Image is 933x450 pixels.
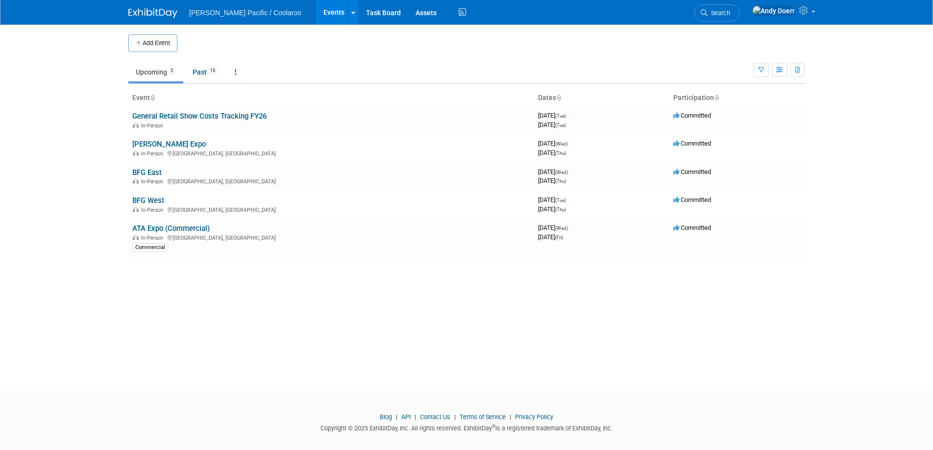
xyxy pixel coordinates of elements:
span: Committed [673,140,711,147]
span: 15 [207,67,218,75]
button: Add Event [128,34,177,52]
img: In-Person Event [133,207,139,212]
a: Past15 [185,63,225,81]
a: Privacy Policy [515,413,553,421]
span: [DATE] [538,168,571,175]
div: [GEOGRAPHIC_DATA], [GEOGRAPHIC_DATA] [132,205,530,213]
a: Search [694,4,739,22]
span: - [569,224,571,231]
div: [GEOGRAPHIC_DATA], [GEOGRAPHIC_DATA] [132,233,530,241]
span: Search [708,9,730,17]
img: In-Person Event [133,235,139,240]
a: Sort by Start Date [556,94,561,101]
span: Committed [673,112,711,119]
sup: ® [492,424,495,429]
img: ExhibitDay [128,8,177,18]
span: [DATE] [538,140,571,147]
img: In-Person Event [133,150,139,155]
span: - [569,140,571,147]
span: [DATE] [538,177,566,184]
span: Committed [673,196,711,203]
span: [DATE] [538,205,566,213]
img: Andy Doerr [752,5,795,16]
span: In-Person [141,150,166,157]
span: 5 [168,67,176,75]
div: [GEOGRAPHIC_DATA], [GEOGRAPHIC_DATA] [132,149,530,157]
span: (Fri) [555,235,563,240]
span: (Wed) [555,225,568,231]
span: [DATE] [538,121,566,128]
span: - [567,196,569,203]
span: Committed [673,224,711,231]
span: - [567,112,569,119]
th: Participation [669,90,805,106]
span: (Tue) [555,123,566,128]
a: General Retail Show Costs Tracking FY26 [132,112,267,121]
span: [DATE] [538,196,569,203]
div: Commercial [132,243,168,252]
span: Committed [673,168,711,175]
span: [DATE] [538,224,571,231]
span: [DATE] [538,149,566,156]
img: In-Person Event [133,123,139,127]
a: Contact Us [420,413,450,421]
a: Sort by Participation Type [714,94,719,101]
span: (Thu) [555,150,566,156]
span: (Wed) [555,141,568,147]
span: In-Person [141,235,166,241]
a: BFG West [132,196,164,205]
span: (Tue) [555,113,566,119]
span: | [393,413,400,421]
th: Dates [534,90,669,106]
span: In-Person [141,207,166,213]
span: [DATE] [538,233,563,241]
span: | [412,413,418,421]
span: In-Person [141,123,166,129]
span: - [569,168,571,175]
span: [PERSON_NAME] Pacific / Coolaroo [189,9,301,17]
th: Event [128,90,534,106]
a: Upcoming5 [128,63,183,81]
span: (Thu) [555,207,566,212]
span: (Thu) [555,178,566,184]
a: Blog [380,413,392,421]
span: [DATE] [538,112,569,119]
a: Sort by Event Name [150,94,155,101]
span: | [452,413,458,421]
a: BFG East [132,168,162,177]
a: Terms of Service [460,413,506,421]
span: (Tue) [555,198,566,203]
img: In-Person Event [133,178,139,183]
span: In-Person [141,178,166,185]
span: (Wed) [555,170,568,175]
span: | [507,413,514,421]
div: [GEOGRAPHIC_DATA], [GEOGRAPHIC_DATA] [132,177,530,185]
a: ATA Expo (Commercial) [132,224,210,233]
a: API [401,413,411,421]
a: [PERSON_NAME] Expo [132,140,206,149]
